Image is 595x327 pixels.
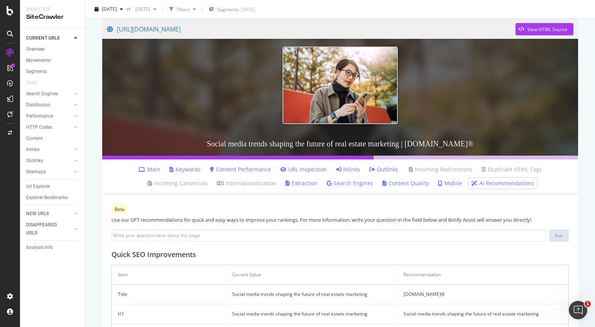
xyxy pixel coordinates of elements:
[26,123,72,131] a: HTTP Codes
[226,285,397,304] td: Social media trends shaping the future of real estate marketing
[369,166,398,173] a: Outlinks
[26,90,72,98] a: Search Engines
[26,45,80,53] a: Overview
[286,179,317,187] a: Extraction
[115,207,125,212] span: Beta
[206,3,258,15] button: Segments[DATE]
[26,146,72,154] a: Inlinks
[555,232,563,239] div: Ask
[102,132,578,156] h3: Social media trends shaping the future of real estate marketing | [DOMAIN_NAME]®
[438,179,462,187] a: Mobile
[102,6,117,12] span: 2025 Oct. 1st
[26,157,72,165] a: Outlinks
[112,285,226,304] td: Title
[210,166,271,173] a: Content Performance
[26,157,43,165] div: Outlinks
[26,112,72,120] a: Performance
[26,56,80,65] a: Movements
[26,90,58,98] div: Search Engines
[280,166,327,173] a: URL Inspection
[112,265,226,285] th: Item
[397,285,569,304] td: [DOMAIN_NAME]®
[26,134,80,143] a: Content
[26,221,65,237] div: DISAPPEARED URLS
[26,13,79,22] div: SiteCrawler
[138,166,160,173] a: Main
[26,101,50,109] div: Distribution
[166,3,199,15] button: Filters
[26,183,50,191] div: Url Explorer
[26,101,72,109] a: Distribution
[482,166,542,173] a: Duplicate HTML Tags
[91,3,126,15] button: [DATE]
[26,56,50,65] div: Movements
[26,6,79,13] div: Analytics
[111,204,128,215] div: warning label
[549,229,569,242] button: Ask
[177,6,190,12] div: Filters
[407,166,472,173] a: Incoming Redirections
[226,304,397,324] td: Social media trends shaping the future of real estate marketing
[26,68,80,76] a: Segments
[283,46,398,124] img: Social media trends shaping the future of real estate marketing | realtor.com®
[26,244,53,252] div: Analysis Info
[107,20,515,39] a: [URL][DOMAIN_NAME]
[132,3,160,15] button: [DATE]
[26,146,40,154] div: Inlinks
[111,251,569,259] h2: Quick SEO Improvements
[397,304,569,324] td: Social media trends shaping the future of real estate marketing
[26,112,53,120] div: Performance
[26,194,68,202] div: Explorer Bookmarks
[515,23,573,35] button: View HTML Source
[327,179,373,187] a: Search Engines
[26,183,80,191] a: Url Explorer
[111,229,546,242] input: Write your question here about this page
[147,179,208,187] a: Incoming Canonicals
[170,166,201,173] a: Keywords
[26,34,72,42] a: CURRENT URLS
[26,210,72,218] a: NEW URLS
[26,194,80,202] a: Explorer Bookmarks
[527,26,567,33] div: View HTML Source
[126,5,132,12] span: vs
[26,79,45,87] a: Visits
[26,134,43,143] div: Content
[26,168,46,176] div: Sitemaps
[26,210,49,218] div: NEW URLS
[226,265,397,285] th: Current Value
[217,179,276,187] a: Internationalization
[336,166,360,173] a: Inlinks
[112,304,226,324] td: H1
[26,168,72,176] a: Sitemaps
[26,123,52,131] div: HTTP Codes
[132,6,150,12] span: 2025 Jan. 28th
[585,301,591,307] span: 1
[111,216,569,224] div: Use our GPT recommendations for quick and easy ways to improve your rankings. For more informatio...
[382,179,429,187] a: Content Quality
[26,221,72,237] a: DISAPPEARED URLS
[26,45,45,53] div: Overview
[26,34,60,42] div: CURRENT URLS
[217,6,239,13] span: Segments
[26,79,38,87] div: Visits
[241,6,255,13] div: [DATE]
[26,244,80,252] a: Analysis Info
[26,68,47,76] div: Segments
[569,301,587,319] iframe: Intercom live chat
[397,265,569,285] th: Recommendation
[471,179,534,187] a: AI Recommendations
